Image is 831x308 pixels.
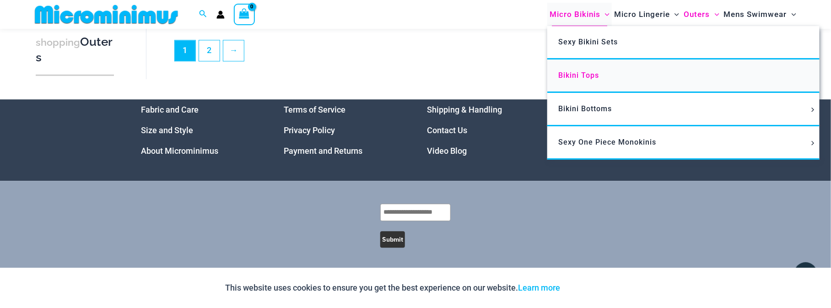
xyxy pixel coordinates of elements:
[547,126,820,160] a: Sexy One Piece MonokinisMenu ToggleMenu Toggle
[614,3,670,26] span: Micro Lingerie
[427,99,547,161] aside: Footer Widget 3
[710,3,719,26] span: Menu Toggle
[684,3,710,26] span: Outers
[216,11,225,19] a: Account icon link
[141,125,193,135] a: Size and Style
[427,105,502,114] a: Shipping & Handling
[234,4,255,25] a: View Shopping Cart, empty
[141,105,199,114] a: Fabric and Care
[518,283,560,292] a: Learn more
[225,281,560,295] p: This website uses cookies to ensure you get the best experience on our website.
[36,36,80,48] span: shopping
[808,108,818,112] span: Menu Toggle
[547,93,820,126] a: Bikini BottomsMenu ToggleMenu Toggle
[547,26,820,59] a: Sexy Bikini Sets
[284,105,346,114] a: Terms of Service
[558,104,612,113] span: Bikini Bottoms
[547,59,820,93] a: Bikini Tops
[284,146,363,156] a: Payment and Returns
[36,34,114,65] h3: Outers
[427,146,467,156] a: Video Blog
[141,99,261,161] aside: Footer Widget 1
[223,40,244,61] a: →
[612,3,681,26] a: Micro LingerieMenu ToggleMenu Toggle
[380,231,405,248] button: Submit
[31,4,182,25] img: MM SHOP LOGO FLAT
[174,40,799,66] nav: Product Pagination
[724,3,787,26] span: Mens Swimwear
[550,3,600,26] span: Micro Bikinis
[558,38,618,46] span: Sexy Bikini Sets
[567,277,606,299] button: Accept
[199,40,220,61] a: Page 2
[427,125,467,135] a: Contact Us
[284,125,335,135] a: Privacy Policy
[199,9,207,20] a: Search icon link
[787,3,796,26] span: Menu Toggle
[284,99,405,161] aside: Footer Widget 2
[427,99,547,161] nav: Menu
[546,1,800,27] nav: Site Navigation
[682,3,722,26] a: OutersMenu ToggleMenu Toggle
[558,71,599,80] span: Bikini Tops
[808,141,818,146] span: Menu Toggle
[175,40,195,61] span: Page 1
[284,99,405,161] nav: Menu
[722,3,799,26] a: Mens SwimwearMenu ToggleMenu Toggle
[600,3,610,26] span: Menu Toggle
[547,3,612,26] a: Micro BikinisMenu ToggleMenu Toggle
[558,138,656,146] span: Sexy One Piece Monokinis
[141,146,218,156] a: About Microminimus
[670,3,679,26] span: Menu Toggle
[141,99,261,161] nav: Menu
